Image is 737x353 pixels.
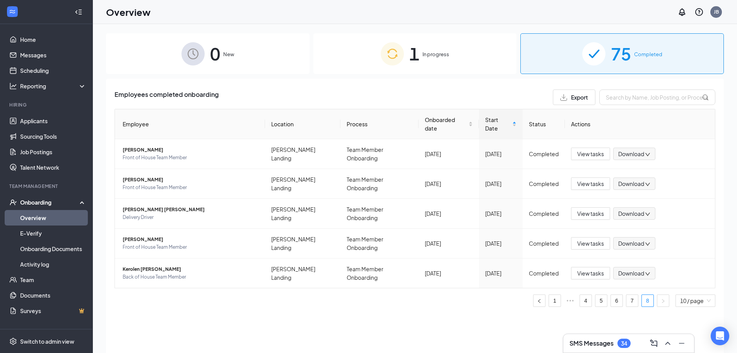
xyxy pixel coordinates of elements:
[20,241,86,257] a: Onboarding Documents
[565,109,715,139] th: Actions
[20,160,86,175] a: Talent Network
[694,7,704,17] svg: QuestionInfo
[265,229,341,258] td: [PERSON_NAME] Landing
[577,179,604,188] span: View tasks
[265,199,341,229] td: [PERSON_NAME] Landing
[580,294,592,307] li: 4
[529,179,559,188] div: Completed
[621,340,627,347] div: 34
[20,129,86,144] a: Sourcing Tools
[642,295,653,307] a: 8
[20,82,87,90] div: Reporting
[106,5,150,19] h1: Overview
[675,337,688,350] button: Minimize
[599,90,715,105] input: Search by Name, Job Posting, or Process
[20,257,86,272] a: Activity log
[425,150,473,158] div: [DATE]
[115,90,219,105] span: Employees completed onboarding
[571,207,610,220] button: View tasks
[425,115,467,133] span: Onboarded date
[123,176,259,184] span: [PERSON_NAME]
[485,179,516,188] div: [DATE]
[549,295,561,307] a: 1
[9,8,16,15] svg: WorkstreamLogo
[20,338,74,345] div: Switch to admin view
[577,150,604,158] span: View tasks
[115,109,265,139] th: Employee
[340,169,418,199] td: Team Member Onboarding
[657,294,669,307] button: right
[564,294,576,307] span: •••
[529,269,559,277] div: Completed
[425,269,473,277] div: [DATE]
[645,271,650,277] span: down
[340,258,418,288] td: Team Member Onboarding
[75,8,82,16] svg: Collapse
[634,50,662,58] span: Completed
[611,295,622,307] a: 6
[577,239,604,248] span: View tasks
[571,267,610,279] button: View tasks
[595,295,607,307] a: 5
[223,50,234,58] span: New
[485,150,516,158] div: [DATE]
[529,239,559,248] div: Completed
[20,303,86,319] a: SurveysCrown
[645,241,650,247] span: down
[529,150,559,158] div: Completed
[533,294,545,307] button: left
[680,295,711,307] span: 10 / page
[641,294,654,307] li: 8
[422,50,449,58] span: In progress
[20,210,86,226] a: Overview
[20,288,86,303] a: Documents
[123,265,259,273] span: Kerolen [PERSON_NAME]
[626,295,638,307] a: 7
[123,154,259,162] span: Front of House Team Member
[20,144,86,160] a: Job Postings
[677,7,687,17] svg: Notifications
[675,294,715,307] div: Page Size
[9,183,85,189] div: Team Management
[595,294,607,307] li: 5
[20,63,86,78] a: Scheduling
[425,239,473,248] div: [DATE]
[661,299,665,303] span: right
[485,115,511,133] span: Start Date
[523,109,565,139] th: Status
[485,239,516,248] div: [DATE]
[611,40,631,67] span: 75
[580,295,592,307] a: 4
[577,269,604,277] span: View tasks
[20,198,80,206] div: Onboarding
[714,9,719,15] div: JB
[409,40,419,67] span: 1
[571,177,610,190] button: View tasks
[618,180,644,188] span: Download
[265,139,341,169] td: [PERSON_NAME] Landing
[663,339,672,348] svg: ChevronUp
[564,294,576,307] li: Previous 5 Pages
[425,209,473,218] div: [DATE]
[571,148,610,160] button: View tasks
[618,269,644,277] span: Download
[711,327,729,345] div: Open Intercom Messenger
[20,32,86,47] a: Home
[265,109,341,139] th: Location
[571,237,610,250] button: View tasks
[20,113,86,129] a: Applicants
[657,294,669,307] li: Next Page
[20,226,86,241] a: E-Verify
[265,258,341,288] td: [PERSON_NAME] Landing
[340,139,418,169] td: Team Member Onboarding
[571,95,588,100] span: Export
[618,150,644,158] span: Download
[340,199,418,229] td: Team Member Onboarding
[662,337,674,350] button: ChevronUp
[123,273,259,281] span: Back of House Team Member
[645,182,650,187] span: down
[123,243,259,251] span: Front of House Team Member
[529,209,559,218] div: Completed
[123,184,259,191] span: Front of House Team Member
[533,294,545,307] li: Previous Page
